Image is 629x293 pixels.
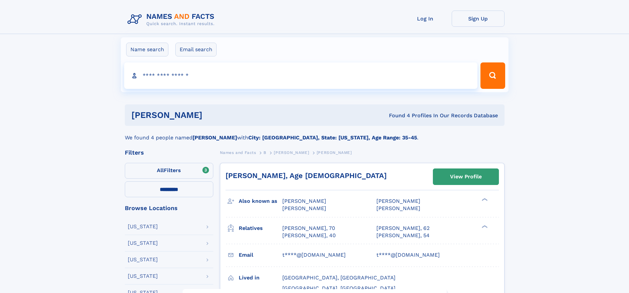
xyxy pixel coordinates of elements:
[282,198,326,204] span: [PERSON_NAME]
[125,150,213,156] div: Filters
[124,62,478,89] input: search input
[263,150,266,155] span: B
[282,232,336,239] a: [PERSON_NAME], 40
[239,272,282,283] h3: Lived in
[282,225,335,232] a: [PERSON_NAME], 70
[480,224,488,229] div: ❯
[433,169,499,185] a: View Profile
[239,196,282,207] h3: Also known as
[450,169,482,184] div: View Profile
[376,232,430,239] a: [PERSON_NAME], 54
[126,43,168,56] label: Name search
[125,205,213,211] div: Browse Locations
[480,198,488,202] div: ❯
[125,163,213,179] label: Filters
[317,150,352,155] span: [PERSON_NAME]
[226,171,387,180] a: [PERSON_NAME], Age [DEMOGRAPHIC_DATA]
[263,148,266,157] a: B
[282,285,396,291] span: [GEOGRAPHIC_DATA], [GEOGRAPHIC_DATA]
[128,224,158,229] div: [US_STATE]
[296,112,498,119] div: Found 4 Profiles In Our Records Database
[376,198,420,204] span: [PERSON_NAME]
[157,167,164,173] span: All
[220,148,256,157] a: Names and Facts
[480,62,505,89] button: Search Button
[131,111,296,119] h1: [PERSON_NAME]
[376,205,420,211] span: [PERSON_NAME]
[452,11,505,27] a: Sign Up
[239,223,282,234] h3: Relatives
[128,240,158,246] div: [US_STATE]
[248,134,417,141] b: City: [GEOGRAPHIC_DATA], State: [US_STATE], Age Range: 35-45
[282,205,326,211] span: [PERSON_NAME]
[399,11,452,27] a: Log In
[192,134,237,141] b: [PERSON_NAME]
[128,274,158,279] div: [US_STATE]
[125,11,220,28] img: Logo Names and Facts
[376,225,430,232] a: [PERSON_NAME], 62
[125,126,505,142] div: We found 4 people named with .
[128,257,158,262] div: [US_STATE]
[175,43,217,56] label: Email search
[274,150,309,155] span: [PERSON_NAME]
[274,148,309,157] a: [PERSON_NAME]
[282,275,396,281] span: [GEOGRAPHIC_DATA], [GEOGRAPHIC_DATA]
[239,249,282,261] h3: Email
